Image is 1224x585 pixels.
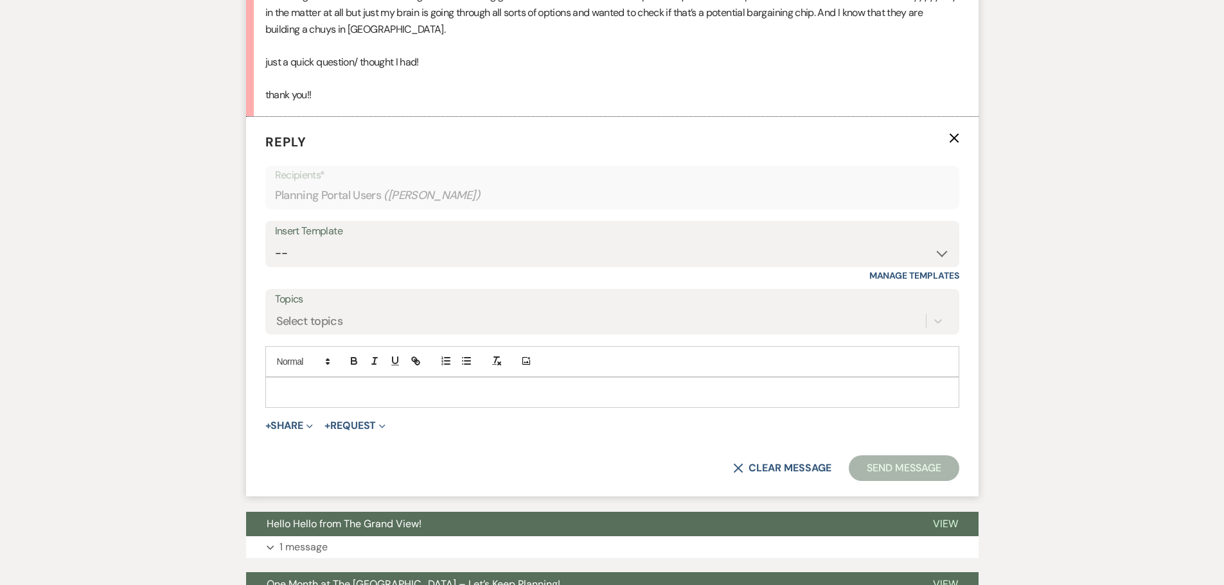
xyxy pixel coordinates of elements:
div: Planning Portal Users [275,183,950,208]
span: + [265,421,271,431]
label: Topics [275,290,950,309]
span: Hello Hello from The Grand View! [267,517,421,530]
span: ( [PERSON_NAME] ) [384,187,480,204]
span: View [933,517,958,530]
p: 1 message [279,539,328,555]
span: Reply [265,134,306,150]
button: Hello Hello from The Grand View! [246,512,912,536]
a: Manage Templates [869,270,959,281]
button: Share [265,421,314,431]
button: View [912,512,979,536]
p: just a quick question/ thought I had! [265,54,959,71]
p: Recipients* [275,167,950,184]
button: Request [324,421,386,431]
div: Select topics [276,312,343,329]
p: thank you!! [265,87,959,103]
button: Clear message [733,463,831,473]
span: + [324,421,330,431]
button: Send Message [849,455,959,481]
button: 1 message [246,536,979,558]
div: Insert Template [275,222,950,241]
